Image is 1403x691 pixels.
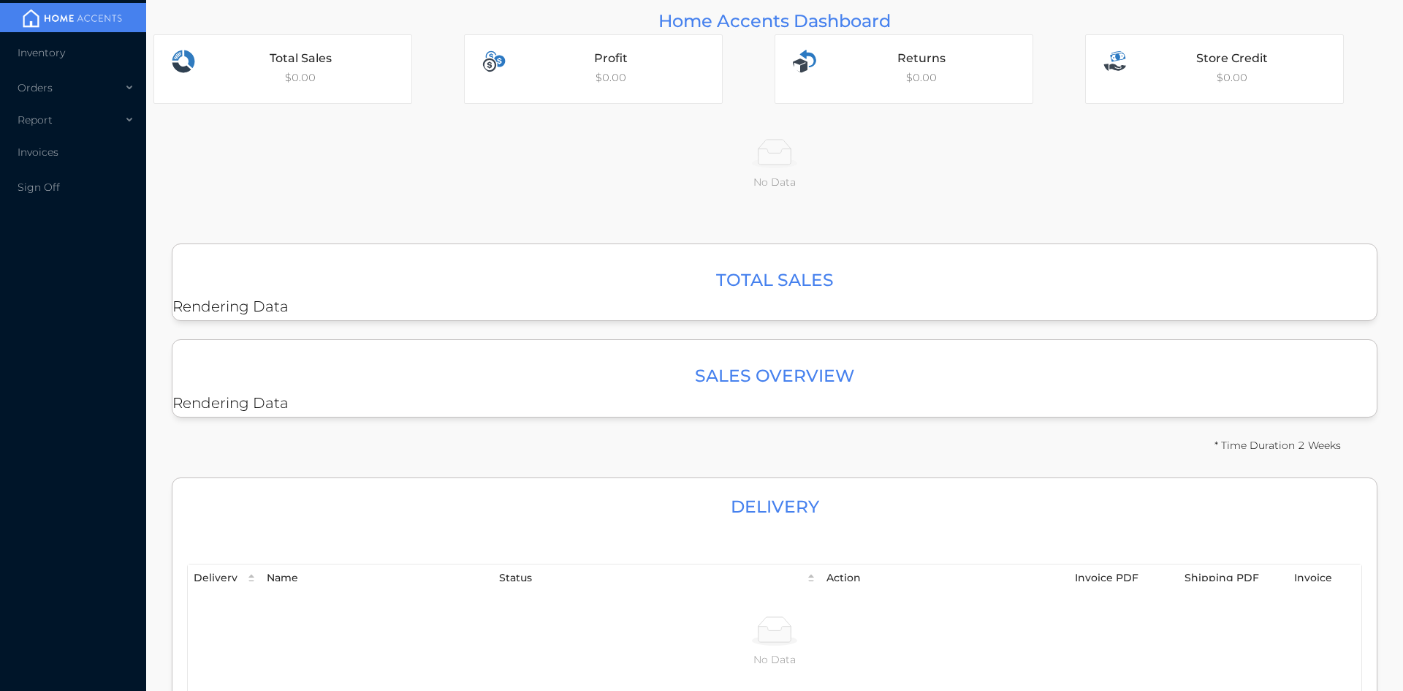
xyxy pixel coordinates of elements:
div: Rendering Data [172,243,1377,321]
img: transactions.svg [172,50,195,73]
div: Name [267,570,487,586]
div: Invoice PDF [1075,570,1173,586]
div: Invoice [1294,570,1356,586]
div: Delivery [194,570,239,586]
span: Inventory [18,46,65,59]
div: Status [499,570,799,586]
div: $ 0.00 [775,35,1033,103]
div: Rendering Data [172,339,1377,417]
img: No Data [752,139,797,168]
i: icon: caret-down [247,578,256,581]
i: icon: caret-down [807,578,816,581]
div: Sort [246,572,256,584]
h3: Delivery [172,493,1377,520]
i: icon: caret-up [247,572,256,575]
div: Store Credit [1138,50,1326,67]
div: Profit [517,50,704,67]
img: returns.svg [793,50,816,73]
div: $ 0.00 [154,35,411,103]
img: mainBanner [18,7,127,29]
span: Invoices [18,146,58,159]
img: profits.svg [482,50,506,73]
div: Sort [806,572,816,584]
h3: Total Sales [180,266,1369,293]
p: No Data [199,652,1350,668]
div: $ 0.00 [1086,35,1343,103]
span: Sign Off [18,181,60,194]
div: $ 0.00 [465,35,722,103]
img: No Data [752,616,797,646]
div: Returns [828,50,1015,67]
div: Home Accents Dashboard [153,7,1396,34]
div: Shipping PDF [1185,570,1282,586]
p: No Data [165,174,1384,190]
div: * Time Duration 2 Weeks [1214,432,1341,459]
img: sales.svg [1103,50,1127,73]
i: icon: caret-up [807,572,816,575]
div: Total Sales [207,50,394,67]
h3: Sales Overview [180,362,1369,389]
div: Action [826,570,1063,586]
